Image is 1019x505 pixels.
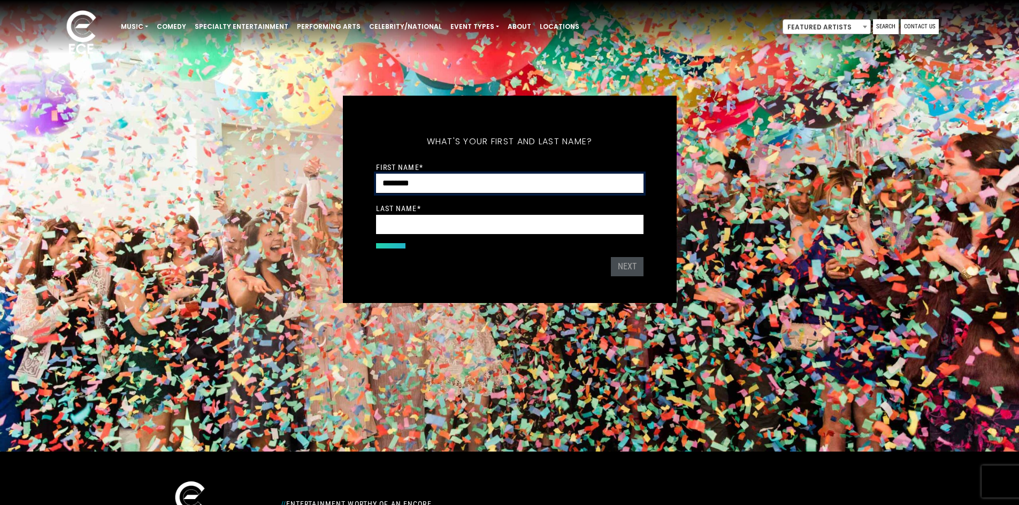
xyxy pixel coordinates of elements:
[535,18,584,36] a: Locations
[376,204,421,213] label: Last Name
[783,20,870,35] span: Featured Artists
[376,122,643,161] h5: What's your first and last name?
[873,19,899,34] a: Search
[152,18,190,36] a: Comedy
[446,18,503,36] a: Event Types
[376,162,423,172] label: First Name
[365,18,446,36] a: Celebrity/National
[901,19,939,34] a: Contact Us
[117,18,152,36] a: Music
[783,19,871,34] span: Featured Artists
[293,18,365,36] a: Performing Arts
[55,7,108,59] img: ece_new_logo_whitev2-1.png
[503,18,535,36] a: About
[190,18,293,36] a: Specialty Entertainment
